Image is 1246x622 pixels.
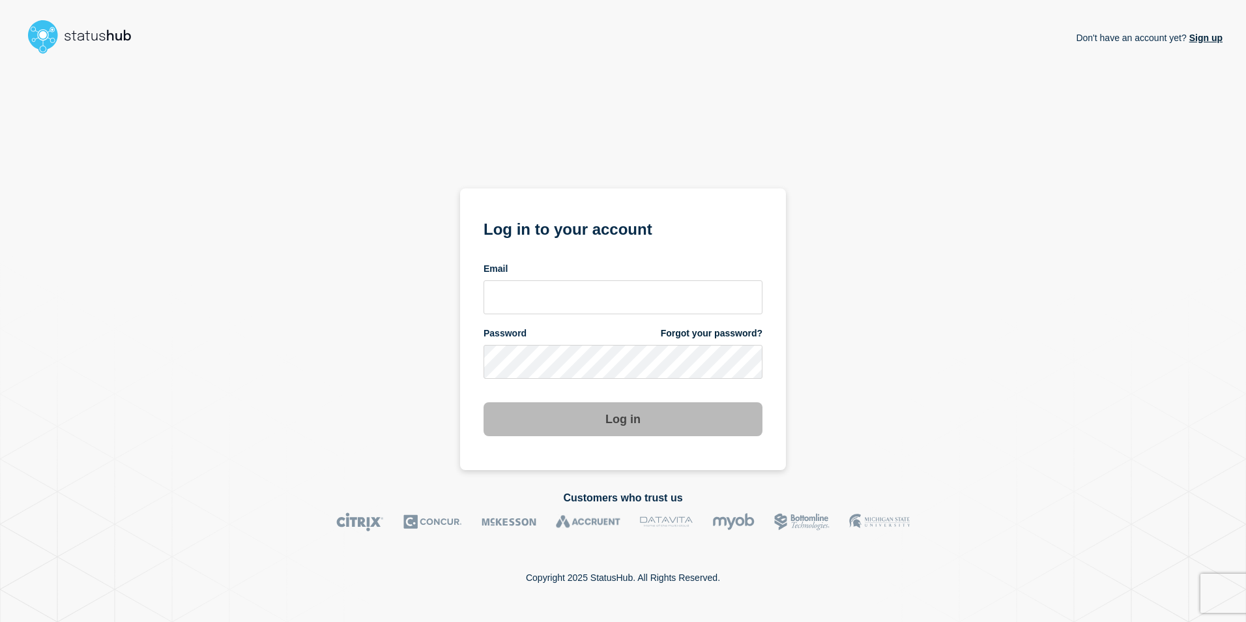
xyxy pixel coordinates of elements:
img: Accruent logo [556,512,620,531]
h2: Customers who trust us [23,492,1223,504]
img: StatusHub logo [23,16,147,57]
p: Don't have an account yet? [1076,22,1223,53]
h1: Log in to your account [484,216,762,240]
a: Forgot your password? [661,327,762,340]
span: Email [484,263,508,275]
input: email input [484,280,762,314]
p: Copyright 2025 StatusHub. All Rights Reserved. [526,572,720,583]
img: Citrix logo [336,512,384,531]
a: Sign up [1187,33,1223,43]
img: myob logo [712,512,755,531]
input: password input [484,345,762,379]
img: Concur logo [403,512,462,531]
img: DataVita logo [640,512,693,531]
span: Password [484,327,527,340]
img: McKesson logo [482,512,536,531]
img: Bottomline logo [774,512,830,531]
button: Log in [484,402,762,436]
img: MSU logo [849,512,910,531]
